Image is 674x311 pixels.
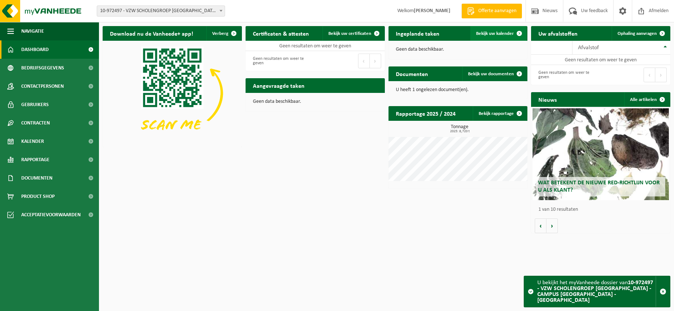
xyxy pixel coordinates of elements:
span: Acceptatievoorwaarden [21,206,81,224]
span: Gebruikers [21,95,49,114]
span: Contactpersonen [21,77,64,95]
span: Kalender [21,132,44,151]
span: Product Shop [21,187,55,206]
a: Offerte aanvragen [461,4,522,18]
button: Previous [358,54,370,68]
strong: 10-972497 - VZW SCHOLENGROEP [GEOGRAPHIC_DATA] - CAMPUS [GEOGRAPHIC_DATA] - [GEOGRAPHIC_DATA] [537,280,653,303]
span: Contracten [21,114,50,132]
button: Volgende [546,218,558,233]
a: Bekijk uw certificaten [323,26,384,41]
img: Download de VHEPlus App [103,41,242,145]
span: Verberg [212,31,228,36]
a: Wat betekent de nieuwe RED-richtlijn voor u als klant? [533,108,669,200]
a: Bekijk uw kalender [470,26,527,41]
button: Next [655,68,667,82]
span: 10-972497 - VZW SCHOLENGROEP SINT-MICHIEL - CAMPUS BARNUM - ROESELARE [97,6,225,17]
span: Offerte aanvragen [476,7,518,15]
span: Bekijk uw certificaten [328,31,371,36]
p: Geen data beschikbaar. [253,99,377,104]
span: Bedrijfsgegevens [21,59,64,77]
div: Geen resultaten om weer te geven [249,53,312,69]
span: Bekijk uw kalender [476,31,514,36]
p: Geen data beschikbaar. [396,47,520,52]
button: Next [370,54,381,68]
span: Wat betekent de nieuwe RED-richtlijn voor u als klant? [538,180,660,193]
span: Afvalstof [578,45,599,51]
span: 2025: 8,720 t [392,130,528,133]
h2: Aangevraagde taken [246,78,312,93]
button: Previous [644,68,655,82]
strong: [PERSON_NAME] [414,8,450,14]
span: Navigatie [21,22,44,40]
span: Bekijk uw documenten [468,72,514,76]
p: 1 van 10 resultaten [538,207,667,212]
span: Rapportage [21,151,49,169]
td: Geen resultaten om weer te geven [531,55,670,65]
a: Alle artikelen [624,92,670,107]
h3: Tonnage [392,124,528,133]
div: Geen resultaten om weer te geven [535,67,597,83]
h2: Uw afvalstoffen [531,26,585,40]
h2: Nieuws [531,92,564,106]
span: 10-972497 - VZW SCHOLENGROEP SINT-MICHIEL - CAMPUS BARNUM - ROESELARE [97,6,225,16]
button: Vorige [535,218,546,233]
span: Dashboard [21,40,49,59]
a: Ophaling aanvragen [612,26,670,41]
button: Verberg [206,26,241,41]
h2: Certificaten & attesten [246,26,316,40]
p: U heeft 1 ongelezen document(en). [396,87,520,93]
span: Documenten [21,169,52,187]
h2: Documenten [388,66,435,81]
span: Ophaling aanvragen [618,31,657,36]
td: Geen resultaten om weer te geven [246,41,385,51]
h2: Rapportage 2025 / 2024 [388,106,463,120]
a: Bekijk rapportage [473,106,527,121]
h2: Ingeplande taken [388,26,447,40]
h2: Download nu de Vanheede+ app! [103,26,200,40]
div: U bekijkt het myVanheede dossier van [537,276,656,307]
a: Bekijk uw documenten [462,66,527,81]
